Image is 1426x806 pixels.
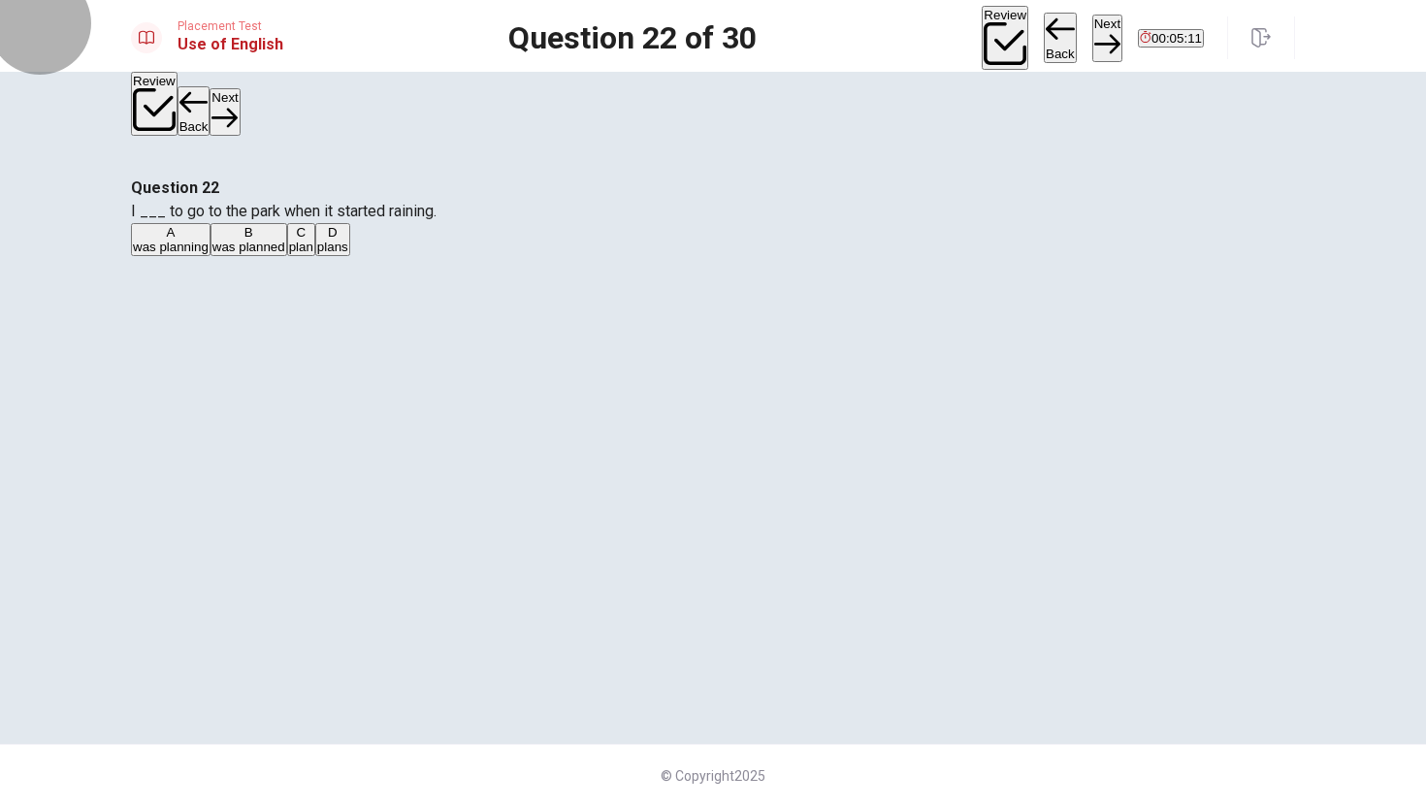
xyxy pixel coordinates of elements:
[131,202,437,220] span: I ___ to go to the park when it started raining.
[131,223,211,256] button: Awas planning
[131,177,1295,200] h4: Question 22
[289,240,313,254] span: plan
[982,6,1028,70] button: Review
[131,72,178,136] button: Review
[289,225,313,240] div: C
[508,26,757,49] h1: Question 22 of 30
[1044,13,1077,63] button: Back
[661,768,765,784] span: © Copyright 2025
[1138,29,1204,48] button: 00:05:11
[178,86,211,137] button: Back
[210,88,240,136] button: Next
[1151,31,1202,46] span: 00:05:11
[287,223,315,256] button: Cplan
[211,223,287,256] button: Bwas planned
[315,223,350,256] button: Dplans
[1092,15,1122,62] button: Next
[178,33,283,56] h1: Use of English
[178,19,283,33] span: Placement Test
[212,240,285,254] span: was planned
[317,225,348,240] div: D
[317,240,348,254] span: plans
[133,225,209,240] div: A
[133,240,209,254] span: was planning
[212,225,285,240] div: B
